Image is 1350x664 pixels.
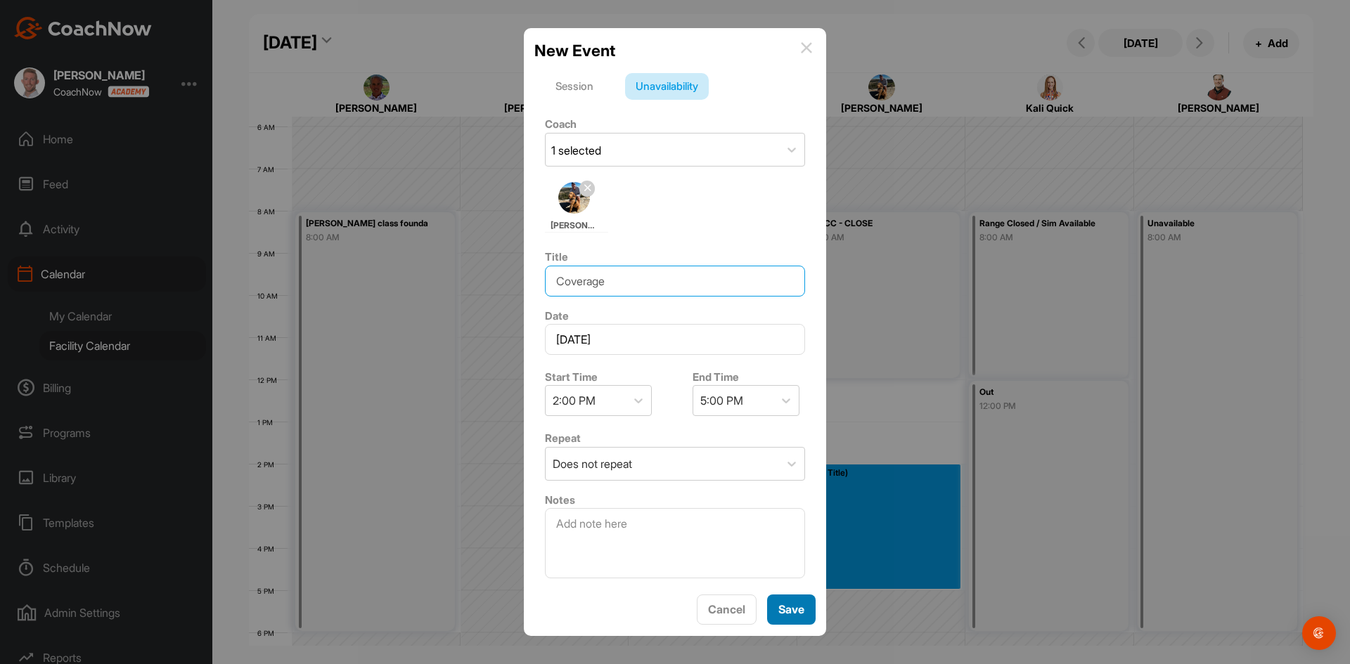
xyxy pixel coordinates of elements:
[700,392,743,409] div: 5:00 PM
[534,39,615,63] h2: New Event
[693,370,739,384] label: End Time
[558,182,590,214] img: square_167a8190381aa8fe820305d4fb9b9232.jpg
[801,42,812,53] img: info
[767,594,816,625] button: Save
[625,73,709,100] div: Unavailability
[545,117,577,131] label: Coach
[545,309,569,323] label: Date
[545,73,604,100] div: Session
[545,493,575,507] label: Notes
[778,602,804,616] span: Save
[553,392,596,409] div: 2:00 PM
[551,142,601,159] div: 1 selected
[545,324,805,355] input: Select Date
[545,370,598,384] label: Start Time
[1302,616,1336,650] div: Open Intercom Messenger
[553,455,632,472] div: Does not repeat
[545,266,805,297] input: Event Name
[545,250,568,263] label: Title
[697,594,757,625] button: Cancel
[708,602,745,616] span: Cancel
[551,219,598,232] span: [PERSON_NAME]
[545,431,581,445] label: Repeat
